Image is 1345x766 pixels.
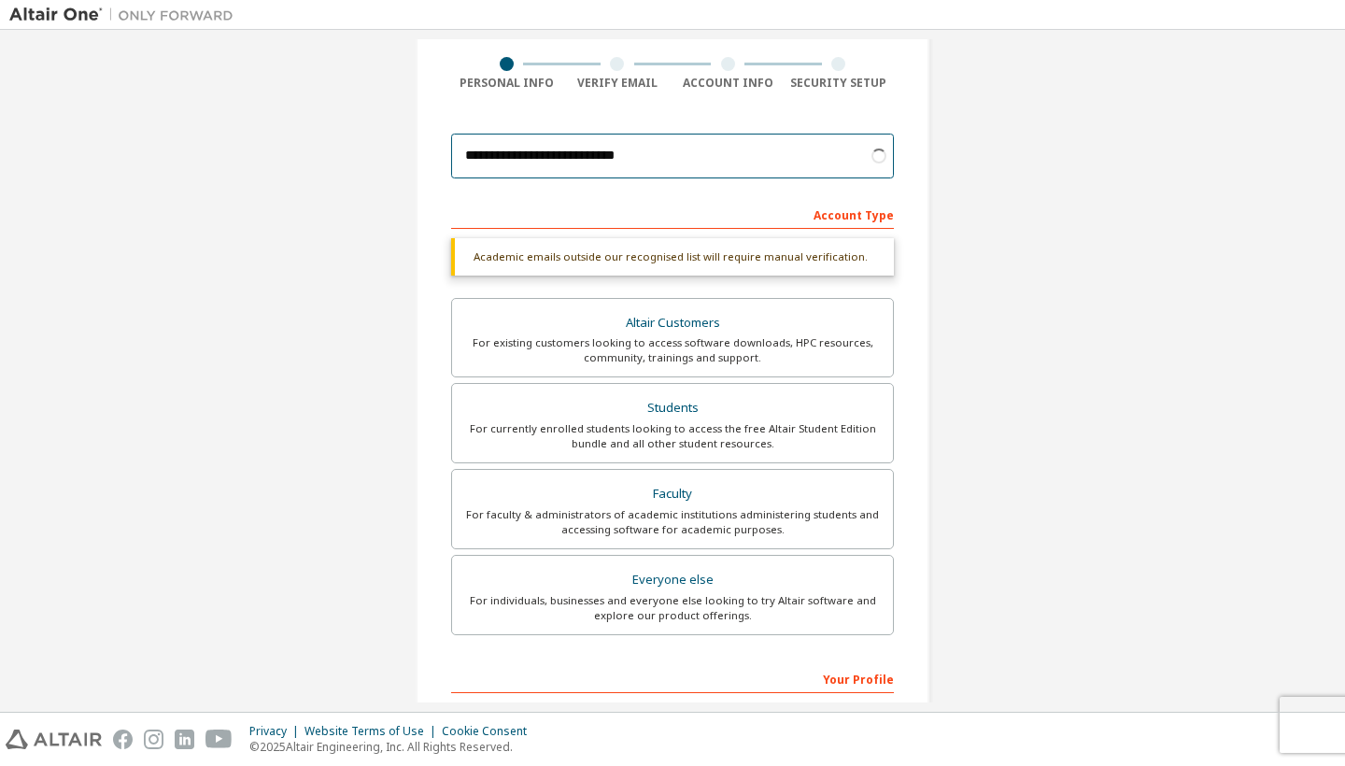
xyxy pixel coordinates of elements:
[249,739,538,755] p: © 2025 Altair Engineering, Inc. All Rights Reserved.
[463,421,882,451] div: For currently enrolled students looking to access the free Altair Student Edition bundle and all ...
[562,76,673,91] div: Verify Email
[451,76,562,91] div: Personal Info
[175,730,194,749] img: linkedin.svg
[9,6,243,24] img: Altair One
[451,238,894,276] div: Academic emails outside our recognised list will require manual verification.
[463,593,882,623] div: For individuals, businesses and everyone else looking to try Altair software and explore our prod...
[451,199,894,229] div: Account Type
[144,730,163,749] img: instagram.svg
[463,567,882,593] div: Everyone else
[451,663,894,693] div: Your Profile
[678,702,894,717] label: Last Name
[113,730,133,749] img: facebook.svg
[463,395,882,421] div: Students
[463,335,882,365] div: For existing customers looking to access software downloads, HPC resources, community, trainings ...
[784,76,895,91] div: Security Setup
[205,730,233,749] img: youtube.svg
[304,724,442,739] div: Website Terms of Use
[672,76,784,91] div: Account Info
[463,481,882,507] div: Faculty
[6,730,102,749] img: altair_logo.svg
[442,724,538,739] div: Cookie Consent
[463,507,882,537] div: For faculty & administrators of academic institutions administering students and accessing softwa...
[451,702,667,717] label: First Name
[249,724,304,739] div: Privacy
[463,310,882,336] div: Altair Customers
